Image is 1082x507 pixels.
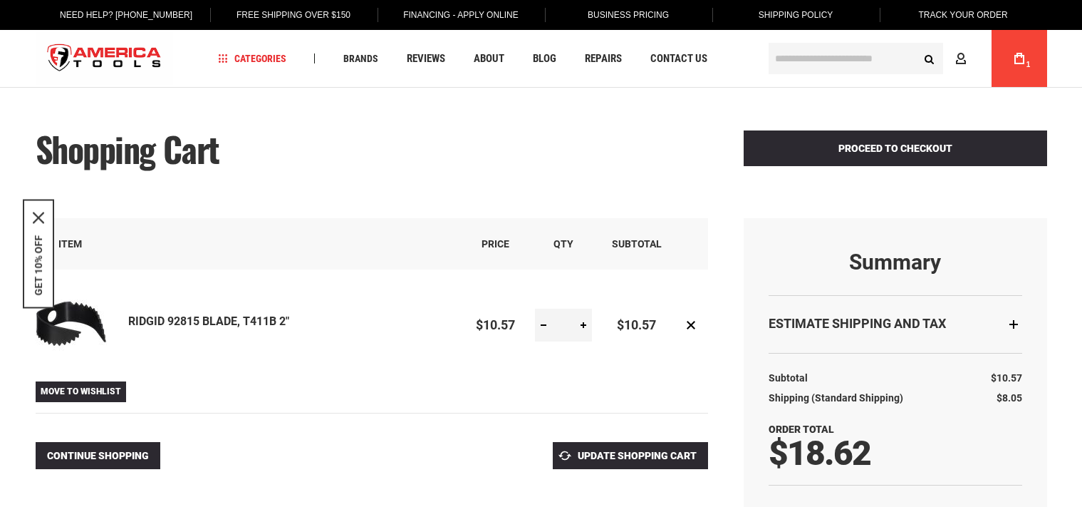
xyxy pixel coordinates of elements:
[476,317,515,332] span: $10.57
[41,386,121,396] span: Move to Wishlist
[474,53,504,64] span: About
[33,235,44,295] button: GET 10% OFF
[617,317,656,332] span: $10.57
[482,238,509,250] span: Price
[1006,30,1033,87] a: 1
[769,250,1022,274] strong: Summary
[36,288,107,359] img: RIDGID 92815 BLADE, T411B 2"
[811,392,903,404] span: (Standard Shipping)
[212,49,293,68] a: Categories
[36,123,219,174] span: Shopping Cart
[612,238,662,250] span: Subtotal
[882,462,1082,507] iframe: LiveChat chat widget
[36,32,174,86] a: store logo
[578,450,697,461] span: Update Shopping Cart
[47,450,149,461] span: Continue Shopping
[585,53,622,64] span: Repairs
[128,314,289,328] a: RIDGID 92815 BLADE, T411B 2"
[36,442,160,469] a: Continue Shopping
[33,212,44,223] button: Close
[650,53,707,64] span: Contact Us
[1026,61,1031,68] span: 1
[400,49,452,68] a: Reviews
[769,424,834,435] strong: Order Total
[58,238,82,250] span: Item
[218,53,286,63] span: Categories
[36,32,174,86] img: America Tools
[769,392,809,404] span: Shipping
[644,49,714,68] a: Contact Us
[991,372,1022,384] span: $10.57
[997,392,1022,404] span: $8.05
[916,45,943,72] button: Search
[759,10,833,20] span: Shipping Policy
[526,49,563,68] a: Blog
[33,212,44,223] svg: close icon
[744,130,1047,166] button: Proceed to Checkout
[553,442,708,469] button: Update Shopping Cart
[553,238,573,250] span: Qty
[578,49,628,68] a: Repairs
[36,381,126,402] a: Move to Wishlist
[343,53,378,63] span: Brands
[769,368,815,388] th: Subtotal
[467,49,511,68] a: About
[769,433,870,473] span: $18.62
[533,53,556,64] span: Blog
[407,53,445,64] span: Reviews
[337,49,385,68] a: Brands
[769,316,946,331] strong: Estimate Shipping and Tax
[36,288,128,363] a: RIDGID 92815 BLADE, T411B 2"
[838,143,952,154] span: Proceed to Checkout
